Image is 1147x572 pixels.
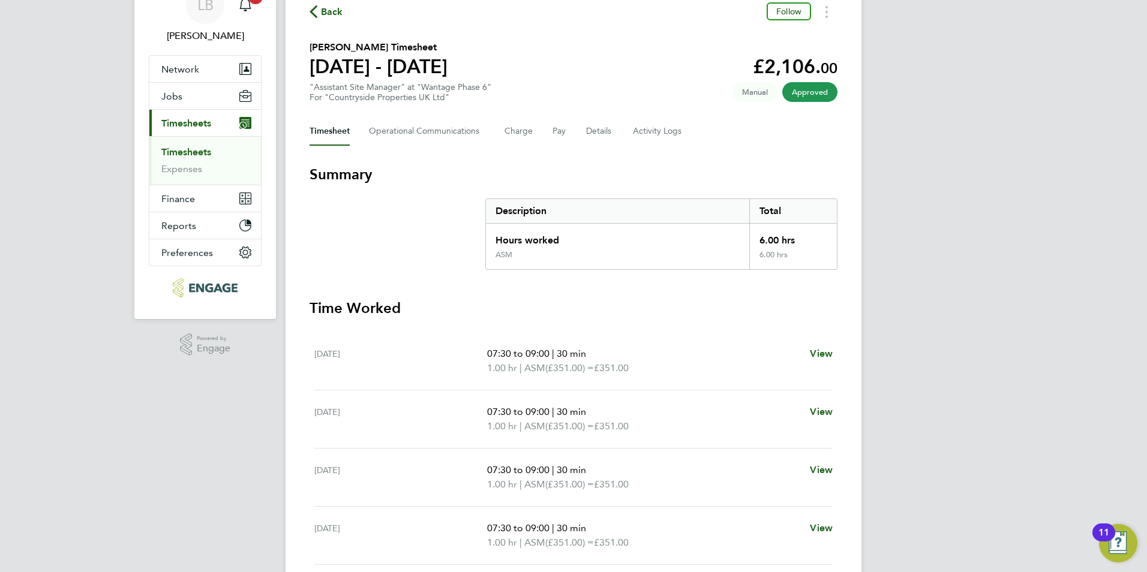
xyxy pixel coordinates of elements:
[161,193,195,204] span: Finance
[161,247,213,258] span: Preferences
[594,537,629,548] span: £351.00
[487,362,517,374] span: 1.00 hr
[485,198,837,270] div: Summary
[161,220,196,231] span: Reports
[149,239,261,266] button: Preferences
[545,420,594,432] span: (£351.00) =
[161,91,182,102] span: Jobs
[816,2,837,21] button: Timesheets Menu
[594,420,629,432] span: £351.00
[496,250,512,260] div: ASM
[310,117,350,146] button: Timesheet
[161,118,211,129] span: Timesheets
[1099,524,1137,562] button: Open Resource Center, 11 new notifications
[310,40,448,55] h2: [PERSON_NAME] Timesheet
[321,5,343,19] span: Back
[594,362,629,374] span: £351.00
[557,348,586,359] span: 30 min
[749,224,837,250] div: 6.00 hrs
[487,406,550,417] span: 07:30 to 09:00
[310,82,491,103] div: "Assistant Site Manager" at "Wantage Phase 6"
[557,522,586,534] span: 30 min
[197,344,230,354] span: Engage
[314,463,487,492] div: [DATE]
[810,348,833,359] span: View
[633,117,683,146] button: Activity Logs
[310,92,491,103] div: For "Countryside Properties UK Ltd"
[487,537,517,548] span: 1.00 hr
[810,521,833,535] a: View
[524,535,545,550] span: ASM
[545,362,594,374] span: (£351.00) =
[149,110,261,136] button: Timesheets
[810,405,833,419] a: View
[310,4,343,19] button: Back
[552,348,554,359] span: |
[149,136,261,185] div: Timesheets
[161,146,211,158] a: Timesheets
[810,463,833,477] a: View
[520,362,522,374] span: |
[732,82,777,102] span: This timesheet was manually created.
[753,55,837,78] app-decimal: £2,106.
[552,464,554,475] span: |
[552,522,554,534] span: |
[314,521,487,550] div: [DATE]
[310,55,448,79] h1: [DATE] - [DATE]
[310,165,837,184] h3: Summary
[520,420,522,432] span: |
[524,361,545,375] span: ASM
[594,478,629,490] span: £351.00
[767,2,811,20] button: Follow
[749,250,837,269] div: 6.00 hrs
[782,82,837,102] span: This timesheet has been approved.
[586,117,614,146] button: Details
[314,405,487,433] div: [DATE]
[314,347,487,375] div: [DATE]
[557,464,586,475] span: 30 min
[487,420,517,432] span: 1.00 hr
[1098,532,1109,548] div: 11
[149,56,261,82] button: Network
[486,199,749,223] div: Description
[524,419,545,433] span: ASM
[310,299,837,318] h3: Time Worked
[505,117,533,146] button: Charge
[810,522,833,534] span: View
[552,406,554,417] span: |
[369,117,485,146] button: Operational Communications
[776,6,801,17] span: Follow
[149,212,261,239] button: Reports
[149,83,261,109] button: Jobs
[487,522,550,534] span: 07:30 to 09:00
[173,278,237,297] img: pcrnet-logo-retina.png
[545,478,594,490] span: (£351.00) =
[487,464,550,475] span: 07:30 to 09:00
[487,478,517,490] span: 1.00 hr
[520,478,522,490] span: |
[149,278,262,297] a: Go to home page
[749,199,837,223] div: Total
[486,224,749,250] div: Hours worked
[524,477,545,492] span: ASM
[557,406,586,417] span: 30 min
[810,464,833,475] span: View
[553,117,567,146] button: Pay
[545,537,594,548] span: (£351.00) =
[487,348,550,359] span: 07:30 to 09:00
[197,333,230,344] span: Powered by
[821,59,837,77] span: 00
[520,537,522,548] span: |
[810,347,833,361] a: View
[161,163,202,174] a: Expenses
[149,185,261,212] button: Finance
[810,406,833,417] span: View
[161,64,199,75] span: Network
[149,29,262,43] span: Lauren Bowron
[180,333,231,356] a: Powered byEngage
